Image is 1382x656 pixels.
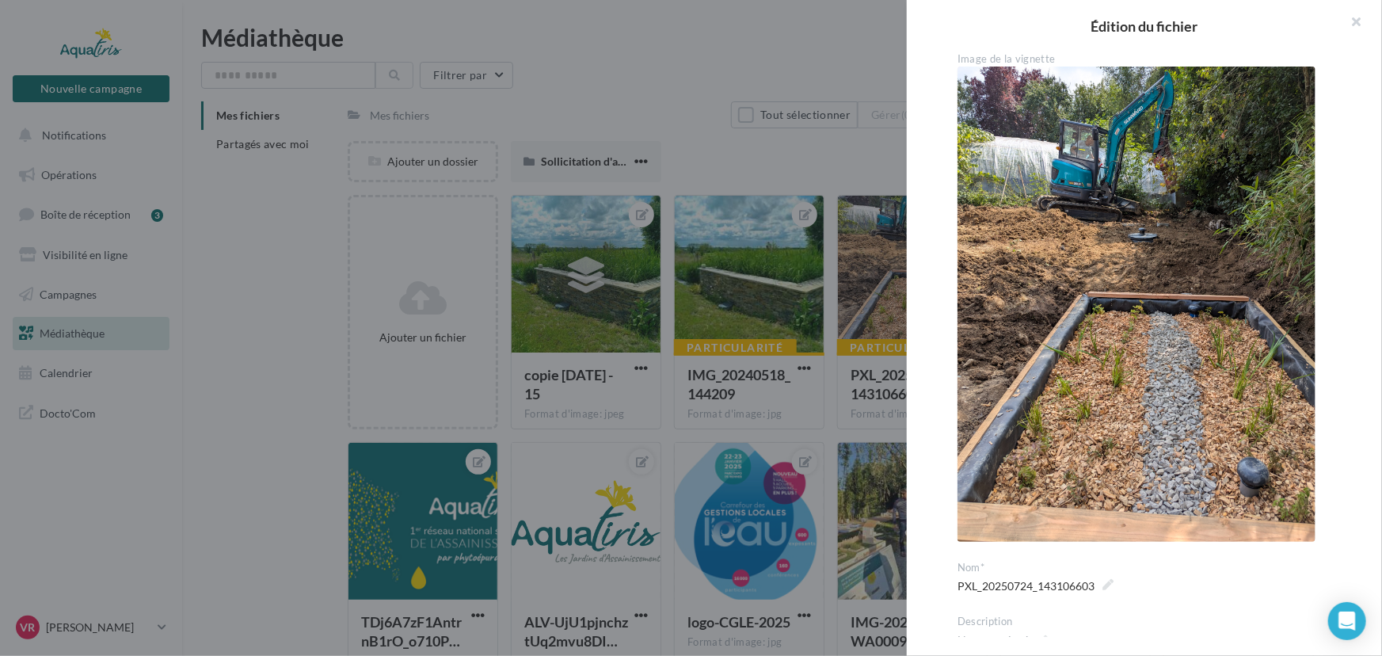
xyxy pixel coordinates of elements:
span: Non renseigné [958,629,1048,651]
div: Image de la vignette [958,52,1344,67]
div: Open Intercom Messenger [1328,602,1366,640]
h2: Édition du fichier [932,19,1357,33]
img: PXL_20250724_143106603 [958,67,1315,542]
div: Description [958,615,1344,629]
span: PXL_20250724_143106603 [958,575,1114,597]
